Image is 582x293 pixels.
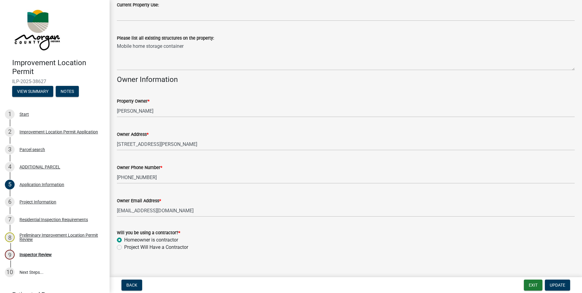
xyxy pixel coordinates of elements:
[126,283,137,288] span: Back
[124,244,188,251] label: Project Will Have a Contractor
[12,6,61,52] img: Morgan County, Indiana
[19,112,29,116] div: Start
[117,199,161,203] label: Owner Email Address
[124,236,178,244] label: Homeowner is contractor
[5,145,15,154] div: 3
[117,75,575,84] h4: Owner Information
[5,267,15,277] div: 10
[545,280,570,291] button: Update
[56,86,79,97] button: Notes
[5,180,15,189] div: 5
[56,89,79,94] wm-modal-confirm: Notes
[19,130,98,134] div: Improvement Location Permit Application
[19,200,56,204] div: Project Information
[117,231,180,235] label: Will you be using a contractor?
[19,182,64,187] div: Application Information
[117,132,149,137] label: Owner Address
[19,147,45,152] div: Parcel search
[12,79,97,84] span: ILP-2025-38627
[117,3,159,7] label: Current Property Use:
[12,58,105,76] h4: Improvement Location Permit
[5,162,15,172] div: 4
[524,280,542,291] button: Exit
[19,252,52,257] div: Inspector Review
[5,215,15,224] div: 7
[117,36,214,41] label: Please list all existing structures on the property:
[5,127,15,137] div: 2
[5,197,15,207] div: 6
[19,217,88,222] div: Residential Inspection Requirements
[121,280,142,291] button: Back
[12,89,53,94] wm-modal-confirm: Summary
[5,109,15,119] div: 1
[550,283,565,288] span: Update
[117,99,149,104] label: Property Owner
[19,233,100,242] div: Preliminary Improvement Location Permit Review
[12,86,53,97] button: View Summary
[19,165,60,169] div: ADDITIONAL PARCEL
[5,250,15,259] div: 9
[5,232,15,242] div: 8
[117,166,162,170] label: Owner Phone Number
